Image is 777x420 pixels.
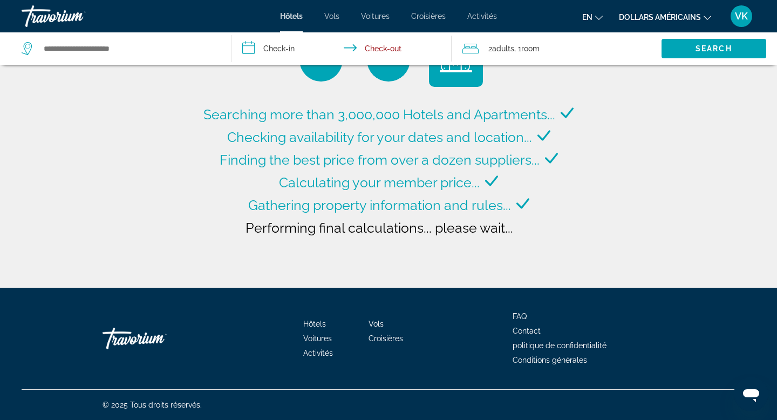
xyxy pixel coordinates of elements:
[727,5,755,28] button: Menu utilisateur
[619,9,711,25] button: Changer de devise
[452,32,662,65] button: Travelers: 2 adults, 0 children
[619,13,701,22] font: dollars américains
[22,2,129,30] a: Travorium
[369,320,384,328] a: Vols
[492,44,514,53] span: Adults
[220,152,540,168] span: Finding the best price from over a dozen suppliers...
[662,39,766,58] button: Search
[303,334,332,343] a: Voitures
[513,341,606,350] a: politique de confidentialité
[227,129,532,145] span: Checking availability for your dates and location...
[513,327,541,335] a: Contact
[488,41,514,56] span: 2
[231,32,452,65] button: Check in and out dates
[735,10,748,22] font: VK
[513,356,587,364] a: Conditions générales
[514,41,540,56] span: , 1
[203,106,555,123] span: Searching more than 3,000,000 Hotels and Apartments...
[582,9,603,25] button: Changer de langue
[361,12,390,21] a: Voitures
[513,312,527,321] a: FAQ
[696,44,732,53] span: Search
[103,401,202,409] font: © 2025 Tous droits réservés.
[411,12,446,21] a: Croisières
[467,12,497,21] a: Activités
[248,197,511,213] span: Gathering property information and rules...
[280,12,303,21] a: Hôtels
[324,12,339,21] a: Vols
[103,322,210,355] a: Travorium
[279,174,480,191] span: Calculating your member price...
[246,220,513,236] span: Performing final calculations... please wait...
[369,334,403,343] a: Croisières
[734,377,768,411] iframe: Bouton de lancement de la fenêtre de messagerie
[521,44,540,53] span: Room
[303,349,333,357] a: Activités
[303,320,326,328] a: Hôtels
[582,13,592,22] font: en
